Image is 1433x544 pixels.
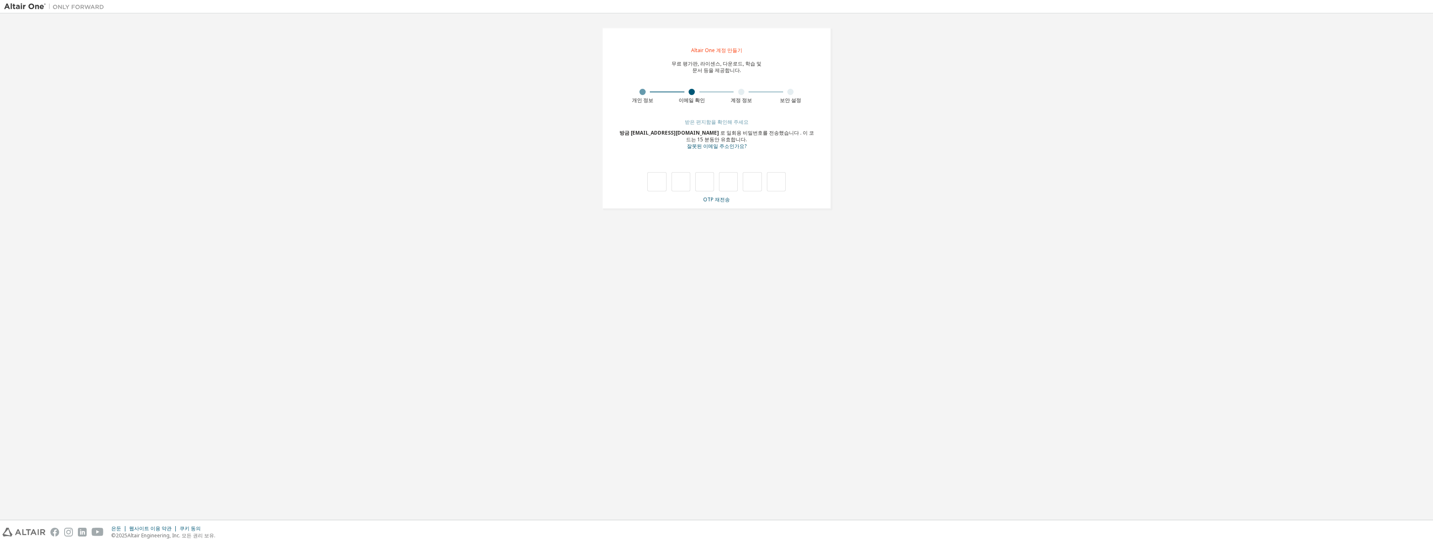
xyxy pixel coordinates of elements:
font: 받은 편지함을 확인해 주세요 [685,118,749,125]
font: 이메일 확인 [679,97,705,104]
font: Altair Engineering, Inc. 모든 권리 보유. [127,532,215,539]
img: linkedin.svg [78,528,87,536]
img: instagram.svg [64,528,73,536]
font: 쿠키 동의 [180,525,201,532]
font: 개인 정보 [632,97,653,104]
font: . [746,136,747,143]
font: 웹사이트 이용 약관 [129,525,172,532]
font: Altair One 계정 만들기 [691,47,742,54]
font: 로 일회용 비밀번호를 전송했습니다 . 이 코드는 [686,129,814,143]
font: 보안 설정 [780,97,801,104]
font: OTP 재전송 [703,196,730,203]
font: 15 분 [697,136,709,143]
font: 잘못된 이메일 주소인가요? [687,143,746,150]
img: youtube.svg [92,528,104,536]
a: 등록 양식으로 돌아가기 [687,144,746,149]
font: 동안 유효합니다 [709,136,746,143]
font: 방금 [EMAIL_ADDRESS][DOMAIN_NAME] [619,129,719,136]
img: altair_logo.svg [2,528,45,536]
font: 은둔 [111,525,121,532]
font: 무료 평가판, 라이센스, 다운로드, 학습 및 [672,60,761,67]
font: 2025 [116,532,127,539]
img: 알타이르 원 [4,3,108,11]
font: 계정 정보 [731,97,752,104]
font: © [111,532,116,539]
img: facebook.svg [50,528,59,536]
font: 문서 등을 제공합니다. [692,67,741,74]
